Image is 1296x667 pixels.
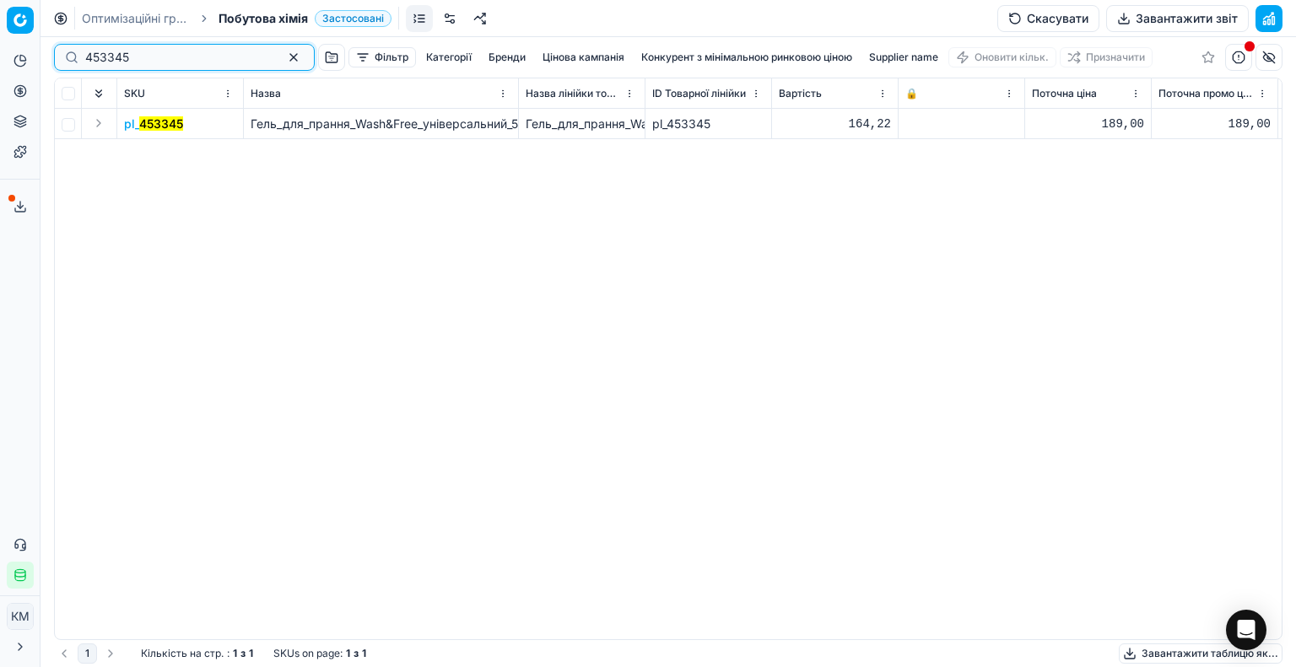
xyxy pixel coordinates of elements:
[82,10,190,27] a: Оптимізаційні групи
[1060,47,1153,67] button: Призначити
[779,116,891,132] div: 164,22
[997,5,1099,32] button: Скасувати
[652,87,746,100] span: ID Товарної лінійки
[362,647,366,660] strong: 1
[354,647,359,660] strong: з
[526,116,638,132] div: Гель_для_прання_Wash&Free_універсальний_5_л_(600247)
[141,647,224,660] span: Кількість на стр.
[219,10,391,27] span: Побутова хіміяЗастосовані
[219,10,308,27] span: Побутова хімія
[1119,643,1282,664] button: Завантажити таблицю як...
[779,87,822,100] span: Вартість
[85,49,270,66] input: Пошук по SKU або назві
[1226,610,1266,650] div: Open Intercom Messenger
[249,647,253,660] strong: 1
[89,83,109,104] button: Expand all
[1158,116,1271,132] div: 189,00
[1158,87,1254,100] span: Поточна промо ціна
[536,47,631,67] button: Цінова кампанія
[7,603,34,630] button: КM
[78,643,97,664] button: 1
[1032,87,1097,100] span: Поточна ціна
[652,116,764,132] div: pl_453345
[1032,116,1144,132] div: 189,00
[141,647,253,660] div: :
[315,10,391,27] span: Застосовані
[482,47,532,67] button: Бренди
[54,643,74,664] button: Go to previous page
[89,113,109,133] button: Expand
[273,647,343,660] span: SKUs on page :
[124,87,145,100] span: SKU
[8,604,33,629] span: КM
[1106,5,1249,32] button: Завантажити звіт
[634,47,859,67] button: Конкурент з мінімальною ринковою ціною
[240,647,246,660] strong: з
[526,87,621,100] span: Назва лінійки товарів
[419,47,478,67] button: Категорії
[124,116,183,132] button: pl_453345
[905,87,918,100] span: 🔒
[346,647,350,660] strong: 1
[862,47,945,67] button: Supplier name
[233,647,237,660] strong: 1
[348,47,416,67] button: Фільтр
[124,116,183,132] span: pl_
[251,116,589,131] span: Гель_для_прання_Wash&Free_універсальний_5_л_(600247)
[251,87,281,100] span: Назва
[139,116,183,131] mark: 453345
[948,47,1056,67] button: Оновити кільк.
[82,10,391,27] nav: breadcrumb
[100,643,121,664] button: Go to next page
[54,643,121,664] nav: pagination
